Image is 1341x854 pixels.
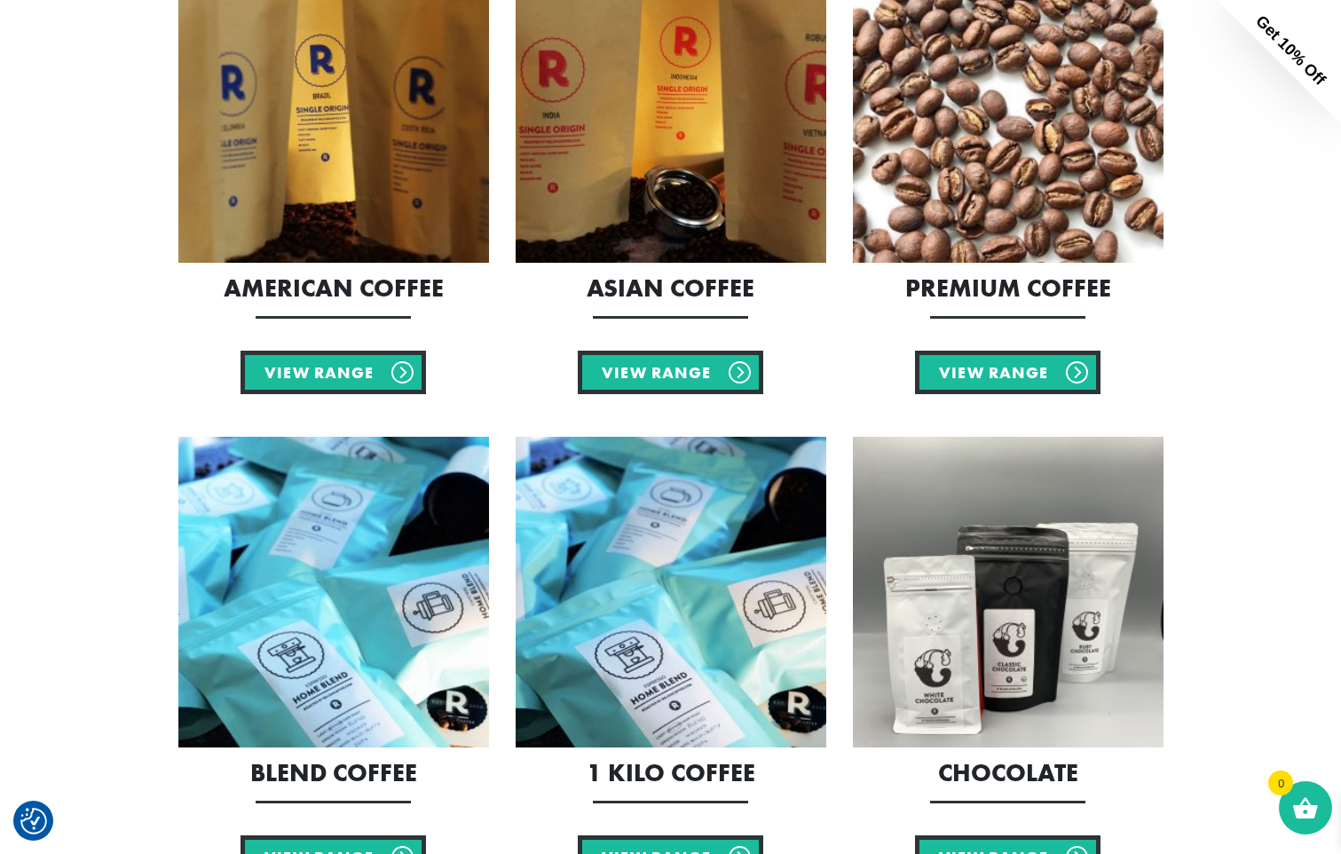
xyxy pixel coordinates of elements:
a: View Range [578,351,763,394]
h2: Premium Coffee [853,276,1164,301]
h2: Blend Coffee [178,761,489,786]
a: View Range [915,351,1100,394]
img: Chocolate [853,437,1164,747]
h2: American Coffee [178,276,489,301]
h2: Chocolate [853,761,1164,786]
button: Consent Preferences [20,808,47,834]
span: Get 10% Off [1252,12,1329,88]
img: Blend Coffee [178,437,489,747]
img: Revisit consent button [20,808,47,834]
span: 0 [1268,771,1293,795]
a: View Range [241,351,426,394]
h2: Asian Coffee [516,276,826,301]
h2: 1 Kilo Coffee [516,761,826,786]
img: 1 Kilo Coffee [516,437,826,747]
